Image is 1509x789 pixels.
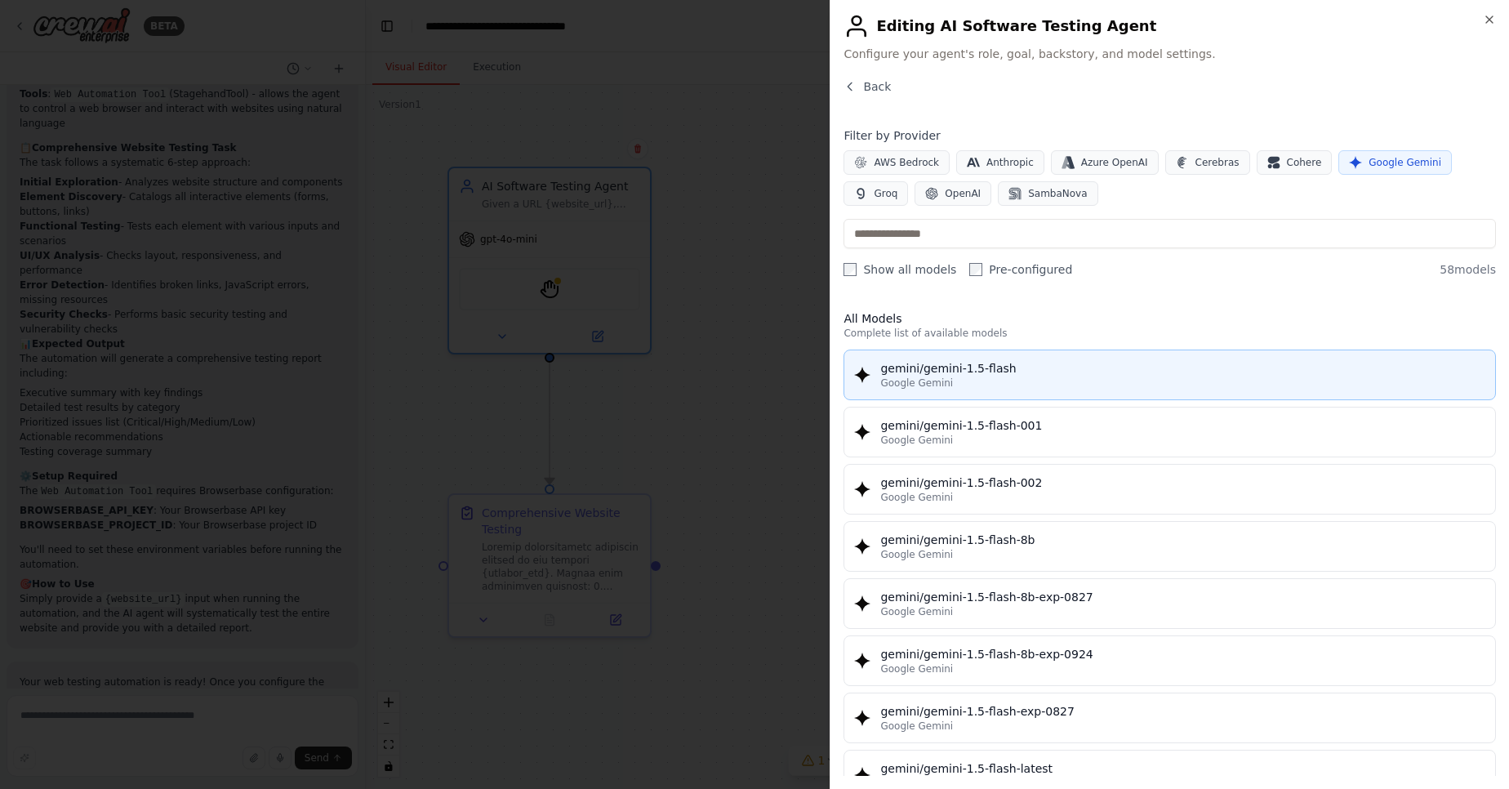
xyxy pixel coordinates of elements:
button: gemini/gemini-1.5-flashGoogle Gemini [844,350,1496,400]
span: Google Gemini [880,491,953,504]
span: Google Gemini [880,662,953,675]
span: OpenAI [945,187,981,200]
h2: Editing AI Software Testing Agent [844,13,1496,39]
input: Show all models [844,263,857,276]
span: Google Gemini [880,605,953,618]
button: SambaNova [998,181,1097,206]
span: Google Gemini [880,548,953,561]
button: gemini/gemini-1.5-flash-8bGoogle Gemini [844,521,1496,572]
button: Azure OpenAI [1051,150,1159,175]
span: Anthropic [986,156,1034,169]
div: gemini/gemini-1.5-flash-8b-exp-0924 [880,646,1485,662]
button: gemini/gemini-1.5-flash-002Google Gemini [844,464,1496,515]
h3: All Models [844,310,1496,327]
div: gemini/gemini-1.5-flash-001 [880,417,1485,434]
button: Google Gemini [1338,150,1452,175]
span: Configure your agent's role, goal, backstory, and model settings. [844,46,1496,62]
div: gemini/gemini-1.5-flash-002 [880,475,1485,491]
h4: Filter by Provider [844,127,1496,144]
button: Cohere [1257,150,1333,175]
span: Google Gemini [880,720,953,733]
span: Google Gemini [1369,156,1441,169]
button: AWS Bedrock [844,150,950,175]
button: Back [844,78,891,95]
span: Back [863,78,891,95]
span: Google Gemini [880,377,953,390]
button: gemini/gemini-1.5-flash-8b-exp-0924Google Gemini [844,635,1496,686]
span: AWS Bedrock [874,156,939,169]
div: gemini/gemini-1.5-flash [880,360,1485,377]
span: SambaNova [1028,187,1087,200]
button: Cerebras [1165,150,1250,175]
span: Google Gemini [880,434,953,447]
div: gemini/gemini-1.5-flash-8b-exp-0827 [880,589,1485,605]
button: gemini/gemini-1.5-flash-8b-exp-0827Google Gemini [844,578,1496,629]
button: Anthropic [956,150,1044,175]
button: gemini/gemini-1.5-flash-exp-0827Google Gemini [844,693,1496,743]
span: Cerebras [1195,156,1240,169]
span: Azure OpenAI [1081,156,1148,169]
button: OpenAI [915,181,991,206]
p: Complete list of available models [844,327,1496,340]
button: Groq [844,181,908,206]
label: Show all models [844,261,956,278]
label: Pre-configured [969,261,1072,278]
span: Cohere [1287,156,1322,169]
input: Pre-configured [969,263,982,276]
div: gemini/gemini-1.5-flash-latest [880,760,1485,777]
button: gemini/gemini-1.5-flash-001Google Gemini [844,407,1496,457]
div: gemini/gemini-1.5-flash-exp-0827 [880,703,1485,720]
span: Groq [874,187,897,200]
div: gemini/gemini-1.5-flash-8b [880,532,1485,548]
span: 58 models [1440,261,1496,278]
